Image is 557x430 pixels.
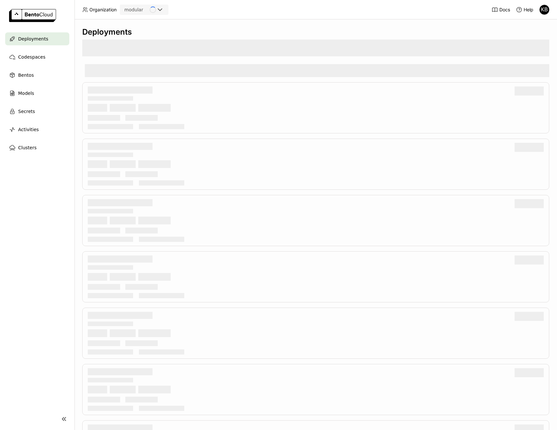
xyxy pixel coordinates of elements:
[18,53,45,61] span: Codespaces
[5,123,69,136] a: Activities
[18,144,37,152] span: Clusters
[5,87,69,100] a: Models
[5,69,69,82] a: Bentos
[492,6,510,13] a: Docs
[18,126,39,133] span: Activities
[516,6,533,13] div: Help
[499,7,510,13] span: Docs
[82,27,549,37] div: Deployments
[124,6,143,13] div: modular
[18,35,48,43] span: Deployments
[539,5,550,15] div: Kevin Bi
[524,7,533,13] span: Help
[89,7,117,13] span: Organization
[540,5,549,15] div: KB
[18,107,35,115] span: Secrets
[9,9,56,22] img: logo
[18,71,34,79] span: Bentos
[18,89,34,97] span: Models
[5,105,69,118] a: Secrets
[5,141,69,154] a: Clusters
